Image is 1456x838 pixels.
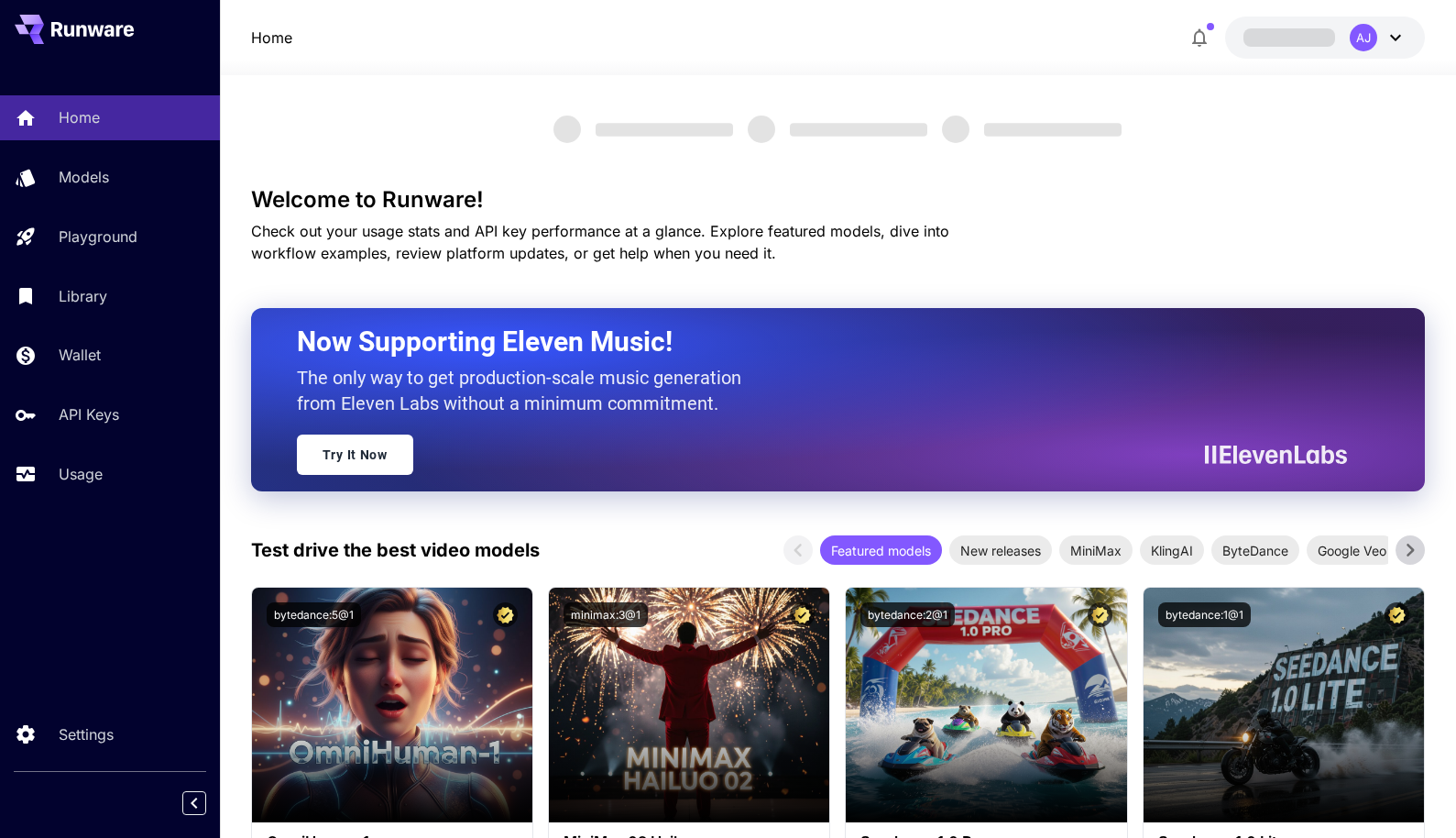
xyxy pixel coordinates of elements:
[59,166,109,188] p: Models
[860,602,955,627] button: bytedance:2@1
[182,791,206,815] button: Collapse sidebar
[1350,24,1377,51] div: AJ
[1225,17,1425,59] button: AJ
[1211,535,1299,565] div: ByteDance
[493,602,518,627] button: Certified Model – Vetted for best performance and includes a commercial license.
[267,602,361,627] button: bytedance:5@1
[820,541,942,560] span: Featured models
[252,588,532,822] img: alt
[1307,535,1397,565] div: Google Veo
[1140,541,1204,560] span: KlingAI
[949,541,1052,560] span: New releases
[59,723,114,745] p: Settings
[564,602,648,627] button: minimax:3@1
[1307,541,1397,560] span: Google Veo
[1140,535,1204,565] div: KlingAI
[1059,541,1133,560] span: MiniMax
[251,187,1426,213] h3: Welcome to Runware!
[820,535,942,565] div: Featured models
[59,344,101,366] p: Wallet
[59,403,119,425] p: API Keys
[549,588,829,822] img: alt
[1059,535,1133,565] div: MiniMax
[1211,541,1299,560] span: ByteDance
[1088,602,1112,627] button: Certified Model – Vetted for best performance and includes a commercial license.
[297,325,1334,359] h2: Now Supporting Eleven Music!
[949,535,1052,565] div: New releases
[1385,602,1409,627] button: Certified Model – Vetted for best performance and includes a commercial license.
[59,106,100,128] p: Home
[59,226,137,248] p: Playground
[846,588,1126,822] img: alt
[251,222,949,262] span: Check out your usage stats and API key performance at a glance. Explore featured models, dive int...
[790,602,815,627] button: Certified Model – Vetted for best performance and includes a commercial license.
[1144,588,1424,822] img: alt
[297,435,413,475] a: Try It Now
[251,536,540,564] p: Test drive the best video models
[251,27,292,49] nav: breadcrumb
[1158,602,1251,627] button: bytedance:1@1
[251,27,292,49] a: Home
[59,463,103,485] p: Usage
[196,787,220,820] div: Collapse sidebar
[297,365,755,416] p: The only way to get production-scale music generation from Eleven Labs without a minimum commitment.
[59,285,107,307] p: Library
